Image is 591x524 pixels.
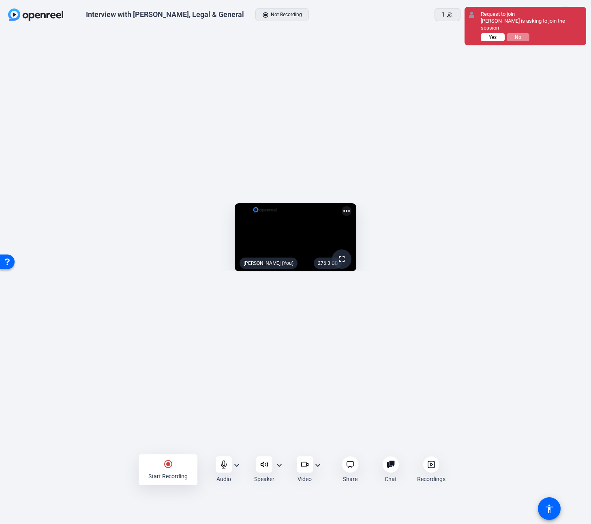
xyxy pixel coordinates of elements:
[313,460,323,470] mat-icon: expand_more
[86,10,244,19] div: Interview with [PERSON_NAME], Legal & General
[274,460,284,470] mat-icon: expand_more
[240,258,298,269] div: [PERSON_NAME] (You)
[253,206,277,214] img: logo
[507,33,529,41] button: No
[441,10,445,19] span: 1
[337,254,347,264] mat-icon: fullscreen
[254,475,274,483] div: Speaker
[232,460,242,470] mat-icon: expand_more
[417,475,445,483] div: Recordings
[163,459,173,469] mat-icon: radio_button_checked
[481,11,582,18] div: Request to join
[216,475,231,483] div: Audio
[8,9,63,21] img: OpenReel logo
[343,475,358,483] div: Share
[481,18,582,32] div: [PERSON_NAME] is asking to join the session
[298,475,312,483] div: Video
[435,8,460,21] button: 1
[481,33,505,41] button: Yes
[544,504,554,513] mat-icon: accessibility
[385,475,397,483] div: Chat
[557,6,573,23] div: RH
[489,34,497,40] span: Yes
[314,258,342,269] div: 276.3 GB
[148,472,188,480] div: Start Recording
[342,206,351,216] mat-icon: more_horiz
[515,34,521,40] span: No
